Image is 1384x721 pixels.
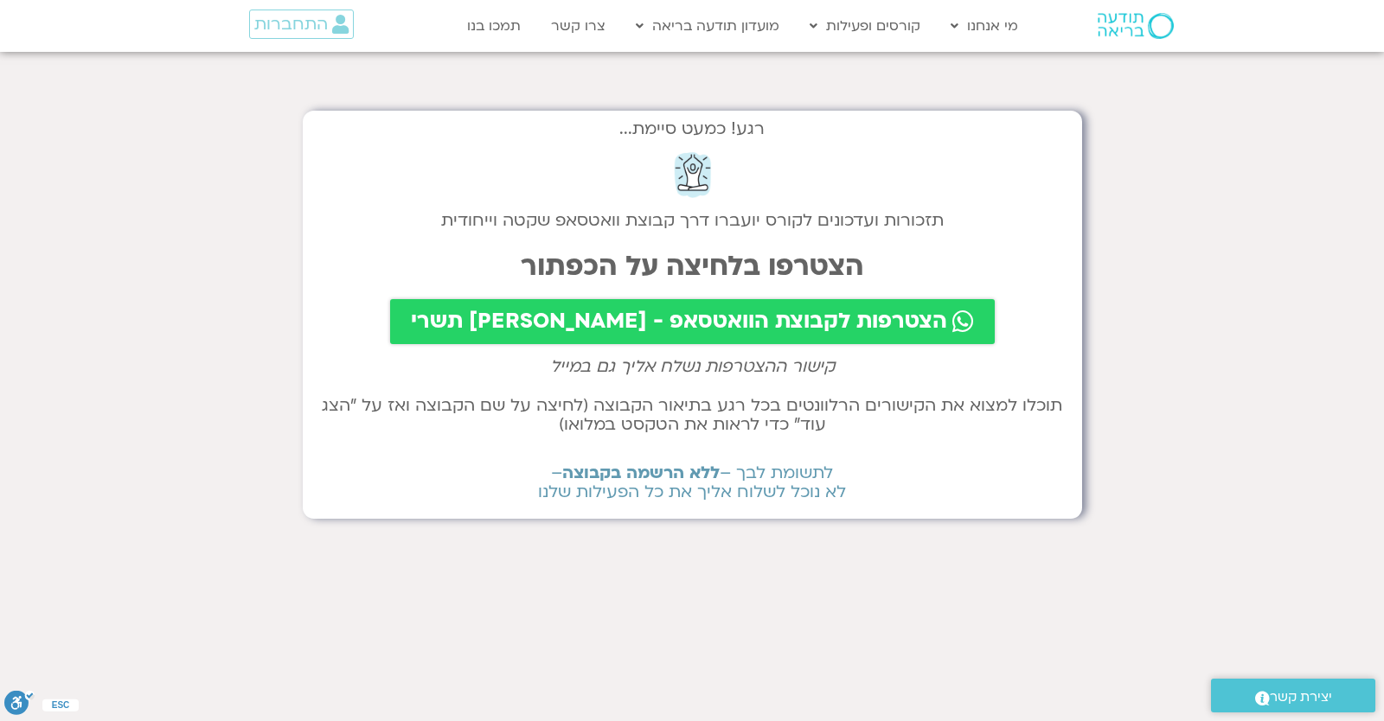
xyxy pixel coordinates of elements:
[254,15,328,34] span: התחברות
[458,10,529,42] a: תמכו בנו
[801,10,929,42] a: קורסים ופעילות
[320,128,1065,130] h2: רגע! כמעט סיימת...
[320,211,1065,230] h2: תזכורות ועדכונים לקורס יועברו דרך קבוצת וואטסאפ שקטה וייחודית
[1098,13,1174,39] img: תודעה בריאה
[627,10,788,42] a: מועדון תודעה בריאה
[320,463,1065,501] h2: לתשומת לבך – – לא נוכל לשלוח אליך את כל הפעילות שלנו
[411,309,947,334] span: הצטרפות לקבוצת הוואטסאפ - [PERSON_NAME] תשרי
[1270,686,1332,709] span: יצירת קשר
[320,357,1065,376] h2: קישור ההצטרפות נשלח אליך גם במייל
[390,299,995,344] a: הצטרפות לקבוצת הוואטסאפ - [PERSON_NAME] תשרי
[562,462,720,484] b: ללא הרשמה בקבוצה
[1211,679,1375,712] a: יצירת קשר
[320,396,1065,434] h2: תוכלו למצוא את הקישורים הרלוונטים בכל רגע בתיאור הקבוצה (לחיצה על שם הקבוצה ואז על ״הצג עוד״ כדי ...
[320,251,1065,282] h2: הצטרפו בלחיצה על הכפתור
[249,10,354,39] a: התחברות
[942,10,1027,42] a: מי אנחנו
[542,10,614,42] a: צרו קשר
